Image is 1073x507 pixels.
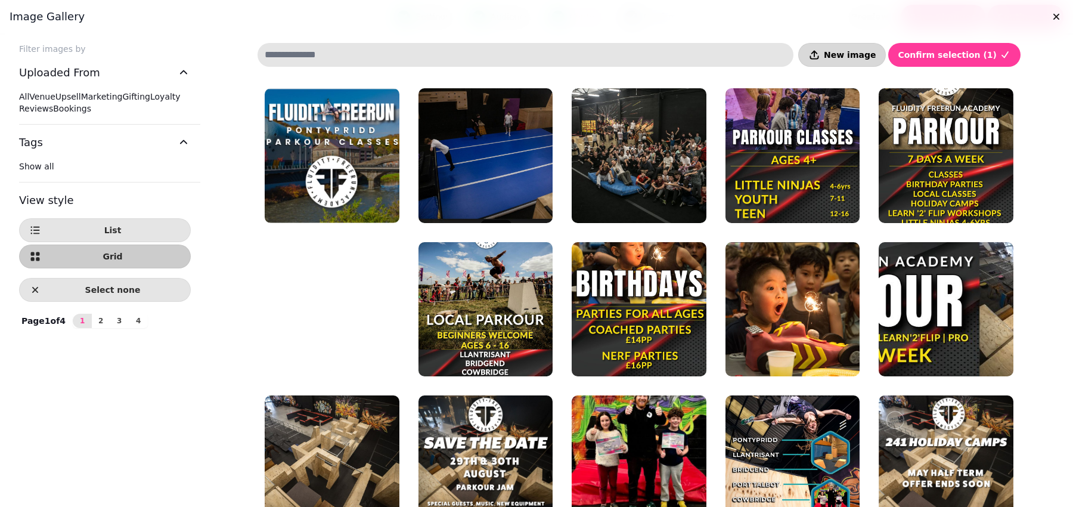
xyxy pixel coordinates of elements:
[265,88,399,223] img: Screenshot 2025-06-16 at 15.57.37.png
[91,314,110,328] button: 2
[19,160,191,182] div: Tags
[122,92,150,101] span: Gifting
[19,192,191,209] h3: View style
[17,315,70,327] p: Page 1 of 4
[265,242,399,377] img: Unknown-1.png
[19,92,29,101] span: All
[45,252,181,261] span: Grid
[73,314,92,328] button: 1
[19,125,191,160] button: Tags
[55,92,81,101] span: Upsell
[418,242,553,377] img: Screenshot 2025-08-15 at 11.33.49.png
[19,245,191,268] button: Grid
[81,92,123,101] span: Marketing
[888,43,1021,67] button: Confirm selection (1)
[798,43,886,67] button: New image
[19,91,191,124] div: Uploaded From
[19,55,191,91] button: Uploaded From
[45,286,181,294] span: Select none
[134,317,143,324] span: 4
[10,43,200,55] label: Filter images by
[110,314,129,328] button: 3
[77,317,87,324] span: 1
[19,218,191,242] button: List
[19,162,54,171] span: Show all
[73,314,148,328] nav: Pagination
[19,278,191,302] button: Select none
[129,314,148,328] button: 4
[879,88,1013,223] img: Screenshot 2025-08-15 at 21.18.11.png
[572,242,706,377] img: Screenshot 2025-08-15 at 11.34.16.png
[29,92,55,101] span: Venue
[898,51,997,59] span: Confirm selection ( 1 )
[19,104,53,113] span: Reviews
[725,242,860,377] img: Screenshot 2024-01-12 at 10.57.32.png
[114,317,124,324] span: 3
[879,242,1013,377] img: Screenshot 2025-08-15 at 11.23.48.png
[725,88,860,223] img: Screenshot 2025-08-15 at 21.18.36.png
[10,10,1063,24] h3: Image gallery
[418,88,553,223] img: Screenshot 2025-08-15 at 21.46.38.png
[96,317,106,324] span: 2
[824,51,876,59] span: New image
[45,226,181,234] span: List
[150,92,181,101] span: Loyalty
[53,104,91,113] span: Bookings
[572,88,706,223] img: Group Photo floor .jpg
